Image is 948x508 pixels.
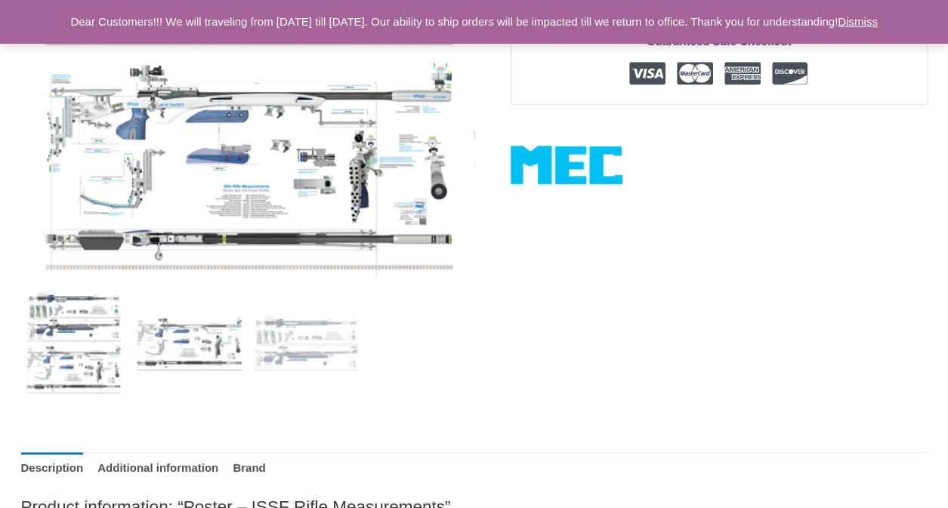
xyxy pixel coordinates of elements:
iframe: Customer reviews powered by Trustpilot [511,116,928,134]
img: Poster - ISSF Rifle Measurements - Image 3 [253,291,358,396]
a: MEC [511,146,622,184]
a: Brand [233,452,265,485]
img: Poster - ISSF Rifle Measurements [21,291,126,396]
a: Additional information [97,452,218,485]
a: Description [21,452,84,485]
img: Poster - ISSF Rifle Measurements - Image 2 [137,291,242,396]
a: Dismiss [838,15,878,28]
